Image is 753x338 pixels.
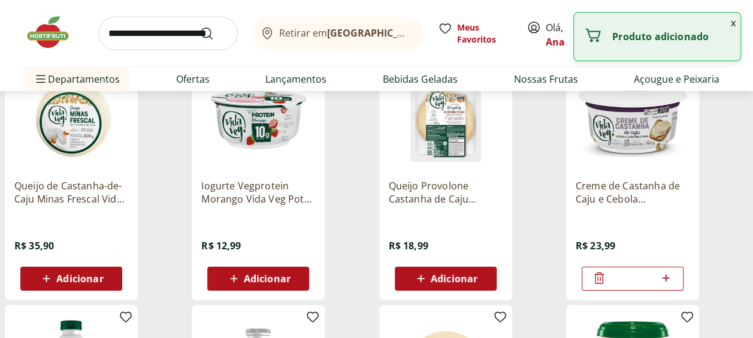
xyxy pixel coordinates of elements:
a: Bebidas Geladas [383,72,458,86]
span: Departamentos [34,65,120,93]
a: Lançamentos [265,72,326,86]
img: Queijo de Castanha-de-Caju Minas Frescal Vida Veg 200g [14,56,128,170]
a: Açougue e Peixaria [634,72,719,86]
input: search [98,17,238,50]
button: Adicionar [395,267,497,291]
span: Adicionar [56,274,103,283]
img: Queijo Provolone Castanha de Caju Fatiado Vida Veg 150g [389,56,503,170]
span: Adicionar [431,274,477,283]
button: Fechar notificação [726,13,740,33]
a: Nossas Frutas [513,72,577,86]
button: Adicionar [20,267,122,291]
b: [GEOGRAPHIC_DATA]/[GEOGRAPHIC_DATA] [327,26,529,40]
button: Menu [34,65,48,93]
a: Meus Favoritos [438,22,512,46]
img: Hortifruti [24,14,84,50]
a: Creme de Castanha de Caju e Cebola Caramelizada Vida Veg 180g [576,179,690,206]
span: Olá, [546,20,599,49]
a: Queijo de Castanha-de-Caju Minas Frescal Vida Veg 200g [14,179,128,206]
p: Produto adicionado [612,31,731,43]
button: Submit Search [199,26,228,41]
span: Meus Favoritos [457,22,512,46]
button: Adicionar [207,267,309,291]
span: Adicionar [244,274,291,283]
span: R$ 12,99 [201,239,241,252]
a: Ofertas [176,72,210,86]
a: Queijo Provolone Castanha de Caju Fatiado Vida Veg 150g [389,179,503,206]
img: Iogurte Vegprotein Morango Vida Veg Pote 160G [201,56,315,170]
a: Iogurte Vegprotein Morango Vida Veg Pote 160G [201,179,315,206]
span: R$ 18,99 [389,239,428,252]
button: Retirar em[GEOGRAPHIC_DATA]/[GEOGRAPHIC_DATA] [252,17,424,50]
span: Retirar em [279,28,412,38]
img: Creme de Castanha de Caju e Cebola Caramelizada Vida Veg 180g [576,56,690,170]
a: Ana [546,35,565,49]
span: R$ 35,90 [14,239,54,252]
span: R$ 23,99 [576,239,615,252]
